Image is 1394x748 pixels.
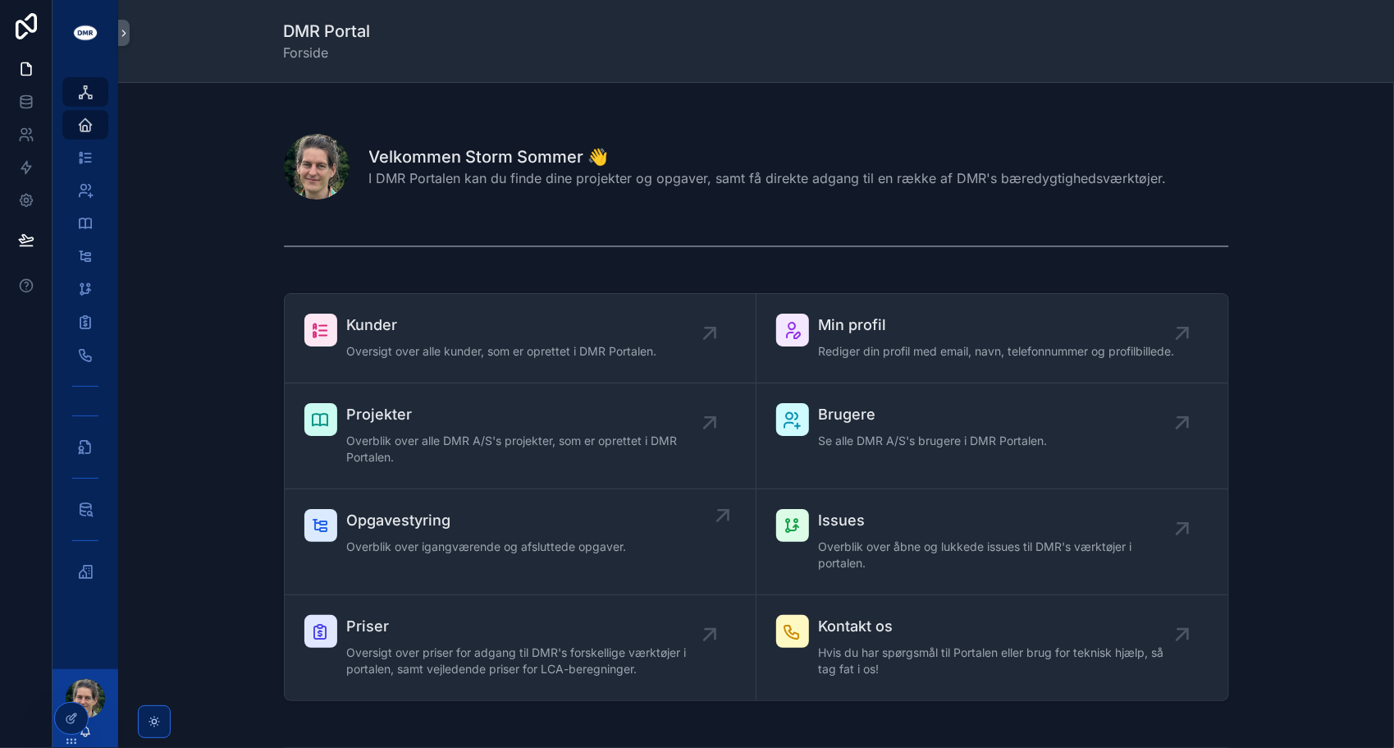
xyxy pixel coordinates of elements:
[369,168,1167,188] span: I DMR Portalen kan du finde dine projekter og opgaver, samt få direkte adgang til en række af DMR...
[285,489,756,595] a: OpgavestyringOverblik over igangværende og afsluttede opgaver.
[347,645,710,677] span: Oversigt over priser for adgang til DMR's forskellige værktøjer i portalen, samt vejledende prise...
[284,20,371,43] h1: DMR Portal
[756,383,1228,489] a: BrugereSe alle DMR A/S's brugere i DMR Portalen.
[347,343,657,360] span: Oversigt over alle kunder, som er oprettet i DMR Portalen.
[285,595,756,700] a: PriserOversigt over priser for adgang til DMR's forskellige værktøjer i portalen, samt vejledende...
[72,20,98,46] img: App logo
[284,43,371,62] span: Forside
[819,343,1175,360] span: Rediger din profil med email, navn, telefonnummer og profilbillede.
[53,66,118,608] div: scrollable content
[819,615,1182,638] span: Kontakt os
[819,539,1182,571] span: Overblik over åbne og lukkede issues til DMR's værktøjer i portalen.
[347,509,627,532] span: Opgavestyring
[756,489,1228,595] a: IssuesOverblik over åbne og lukkede issues til DMR's værktøjer i portalen.
[347,314,657,337] span: Kunder
[285,383,756,489] a: ProjekterOverblik over alle DMR A/S's projekter, som er oprettet i DMR Portalen.
[756,294,1228,383] a: Min profilRediger din profil med email, navn, telefonnummer og profilbillede.
[369,145,1167,168] h1: Velkommen Storm Sommer 👋
[819,314,1175,337] span: Min profil
[347,615,710,638] span: Priser
[347,403,710,426] span: Projekter
[819,403,1048,426] span: Brugere
[819,645,1182,677] span: Hvis du har spørgsmål til Portalen eller brug for teknisk hjælp, så tag fat i os!
[756,595,1228,700] a: Kontakt osHvis du har spørgsmål til Portalen eller brug for teknisk hjælp, så tag fat i os!
[819,509,1182,532] span: Issues
[819,433,1048,449] span: Se alle DMR A/S's brugere i DMR Portalen.
[285,294,756,383] a: KunderOversigt over alle kunder, som er oprettet i DMR Portalen.
[347,433,710,466] span: Overblik over alle DMR A/S's projekter, som er oprettet i DMR Portalen.
[347,539,627,555] span: Overblik over igangværende og afsluttede opgaver.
